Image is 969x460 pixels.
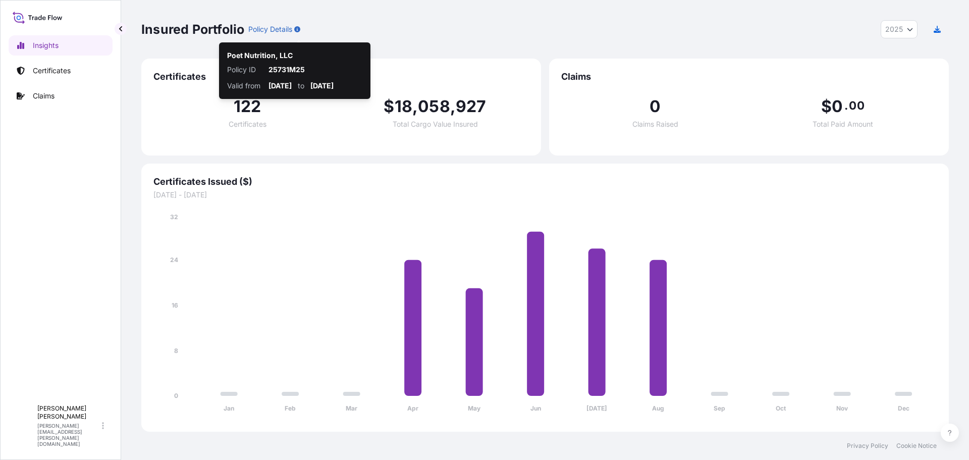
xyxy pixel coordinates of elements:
[384,98,394,115] span: $
[821,98,832,115] span: $
[268,65,362,75] p: 25731M25
[885,24,903,34] span: 2025
[9,86,113,106] a: Claims
[456,98,487,115] span: 927
[234,98,261,115] span: 122
[153,190,937,200] span: [DATE] - [DATE]
[310,81,334,91] p: [DATE]
[468,404,481,412] tspan: May
[561,71,937,83] span: Claims
[586,404,607,412] tspan: [DATE]
[33,66,71,76] p: Certificates
[229,121,266,128] span: Certificates
[849,101,864,110] span: 00
[395,98,412,115] span: 18
[450,98,456,115] span: ,
[298,81,304,91] p: to
[174,392,178,399] tspan: 0
[172,301,178,309] tspan: 16
[33,40,59,50] p: Insights
[9,61,113,81] a: Certificates
[847,442,888,450] a: Privacy Policy
[407,404,418,412] tspan: Apr
[836,404,848,412] tspan: Nov
[37,404,100,421] p: [PERSON_NAME] [PERSON_NAME]
[227,50,293,61] p: Poet Nutrition, LLC
[652,404,664,412] tspan: Aug
[227,81,262,91] p: Valid from
[33,91,55,101] p: Claims
[632,121,678,128] span: Claims Raised
[174,347,178,354] tspan: 8
[881,20,918,38] button: Year Selector
[776,404,786,412] tspan: Oct
[412,98,418,115] span: ,
[37,423,100,447] p: [PERSON_NAME][EMAIL_ADDRESS][PERSON_NAME][DOMAIN_NAME]
[896,442,937,450] a: Cookie Notice
[224,404,234,412] tspan: Jan
[393,121,478,128] span: Total Cargo Value Insured
[832,98,843,115] span: 0
[285,404,296,412] tspan: Feb
[153,71,529,83] span: Certificates
[20,421,26,431] span: B
[268,81,292,91] p: [DATE]
[813,121,873,128] span: Total Paid Amount
[153,176,937,188] span: Certificates Issued ($)
[530,404,541,412] tspan: Jun
[418,98,450,115] span: 058
[170,213,178,221] tspan: 32
[9,35,113,56] a: Insights
[714,404,725,412] tspan: Sep
[650,98,661,115] span: 0
[898,404,909,412] tspan: Dec
[141,21,244,37] p: Insured Portfolio
[227,65,262,75] p: Policy ID
[170,256,178,264] tspan: 24
[248,24,292,34] p: Policy Details
[346,404,357,412] tspan: Mar
[844,101,848,110] span: .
